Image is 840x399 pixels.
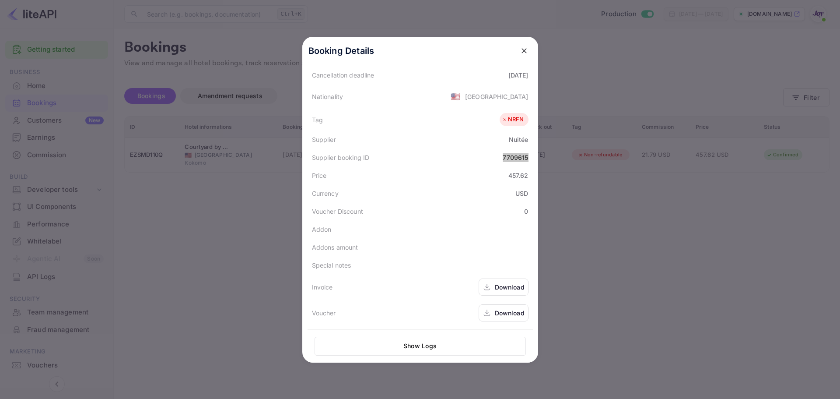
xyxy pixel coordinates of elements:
div: Currency [312,189,339,198]
div: Supplier booking ID [312,153,370,162]
div: 7709615 [503,153,528,162]
div: NRFN [502,115,524,124]
div: Addon [312,225,332,234]
div: Voucher Discount [312,207,363,216]
p: Booking Details [308,44,374,57]
div: Special notes [312,261,351,270]
div: Download [495,282,525,292]
div: Cancellation deadline [312,71,374,80]
button: close [516,43,532,59]
span: United States [451,88,461,104]
div: [DATE] [508,71,528,80]
div: 457.62 [508,171,528,180]
div: USD [515,189,528,198]
div: Tag [312,115,323,124]
div: [GEOGRAPHIC_DATA] [465,92,528,101]
div: Download [495,308,525,318]
div: 0 [524,207,528,216]
div: Addons amount [312,243,358,252]
div: Nuitée [509,135,528,144]
div: Invoice [312,282,333,292]
div: Supplier [312,135,336,144]
button: Show Logs [315,337,526,356]
div: Nationality [312,92,343,101]
div: Voucher [312,308,336,318]
div: Price [312,171,327,180]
